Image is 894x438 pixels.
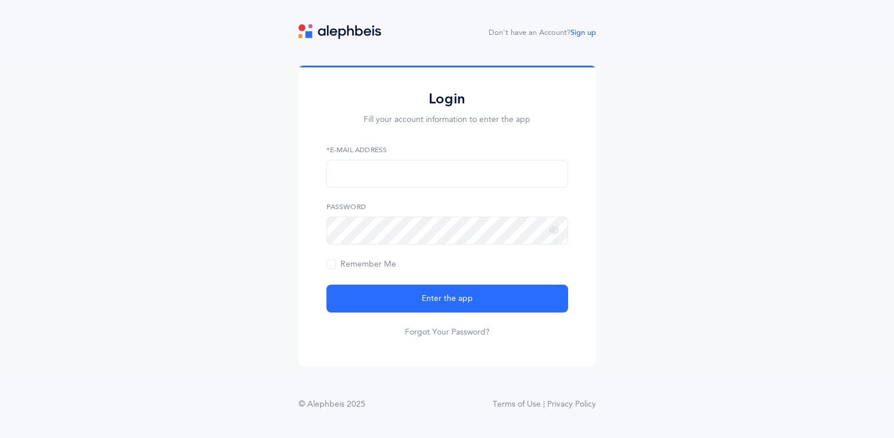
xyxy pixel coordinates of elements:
[422,293,473,305] span: Enter the app
[570,28,596,37] a: Sign up
[299,398,365,411] div: © Alephbeis 2025
[493,398,596,411] a: Terms of Use | Privacy Policy
[326,114,568,126] p: Fill your account information to enter the app
[326,90,568,108] h2: Login
[405,326,490,338] a: Forgot Your Password?
[326,260,396,269] span: Remember Me
[326,145,568,155] label: *E-Mail Address
[326,285,568,313] button: Enter the app
[326,202,568,212] label: Password
[299,24,381,39] img: logo.svg
[489,27,596,39] div: Don't have an Account?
